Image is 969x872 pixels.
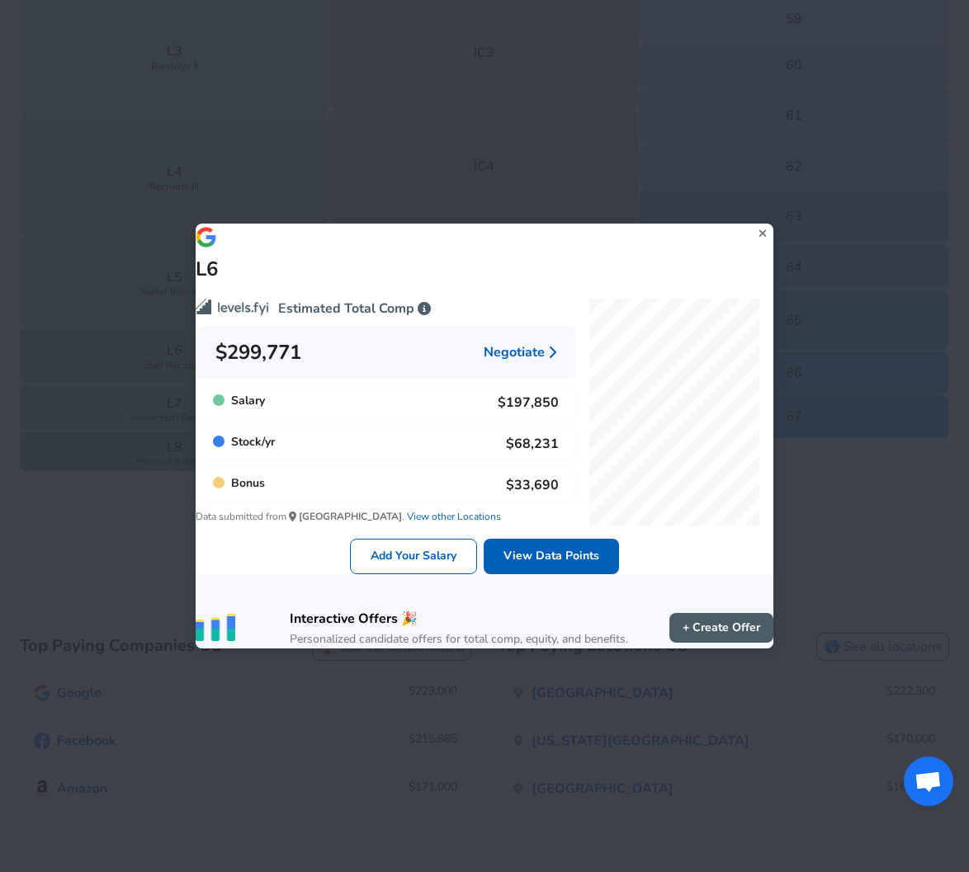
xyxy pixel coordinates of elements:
p: $197,850 [498,393,559,412]
a: View other Locations [404,510,501,523]
p: $68,231 [506,434,559,454]
h1: L6 [196,256,218,282]
img: vertical-bars.png [196,614,235,641]
span: Bonus [213,475,265,495]
a: Negotiate [484,339,556,365]
span: Data submitted from . [196,509,576,526]
img: Levels.fyi logo [196,299,275,315]
span: Salary [213,393,265,412]
p: $33,690 [506,475,559,495]
span: Stock / yr [213,434,275,454]
a: + Create Offer [669,613,773,643]
div: $299,771 [215,339,301,365]
div: Open chat [904,757,953,806]
a: Interactive Offers 🎉Personalized candidate offers for total comp, equity, and benefits.+ Create O... [196,574,773,648]
p: Estimated Total Comp [196,299,576,319]
strong: [GEOGRAPHIC_DATA] [299,510,402,523]
h6: Personalized candidate offers for total comp, equity, and benefits. [290,630,628,648]
a: View Data Points [484,539,619,574]
h6: Interactive Offers 🎉 [290,607,628,630]
a: Add Your Salary [350,539,477,574]
img: Google Icon [196,227,216,247]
